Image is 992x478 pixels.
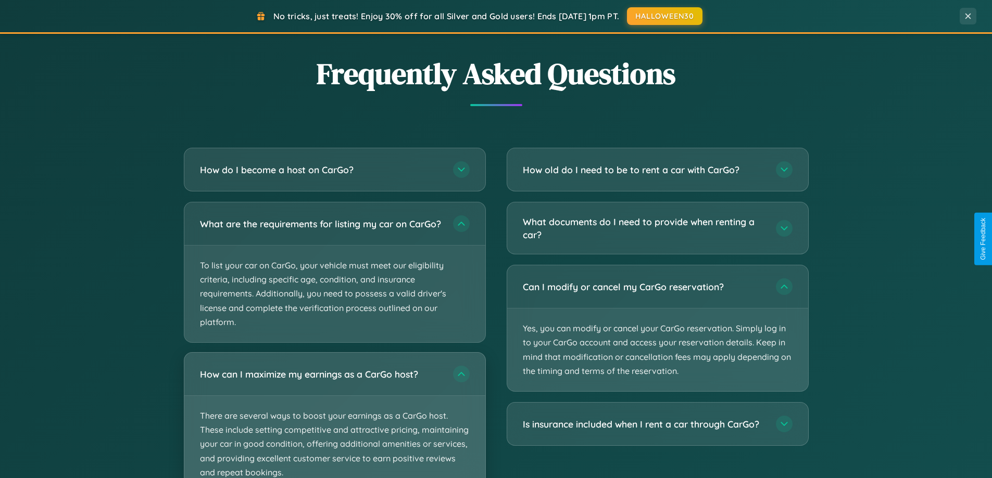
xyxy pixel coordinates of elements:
[627,7,702,25] button: HALLOWEEN30
[980,218,987,260] div: Give Feedback
[184,54,809,94] h2: Frequently Asked Questions
[523,280,765,293] h3: Can I modify or cancel my CarGo reservation?
[200,163,443,176] h3: How do I become a host on CarGo?
[184,246,485,342] p: To list your car on CarGo, your vehicle must meet our eligibility criteria, including specific ag...
[507,308,808,391] p: Yes, you can modify or cancel your CarGo reservation. Simply log in to your CarGo account and acc...
[523,418,765,431] h3: Is insurance included when I rent a car through CarGo?
[273,11,619,21] span: No tricks, just treats! Enjoy 30% off for all Silver and Gold users! Ends [DATE] 1pm PT.
[200,217,443,230] h3: What are the requirements for listing my car on CarGo?
[523,163,765,176] h3: How old do I need to be to rent a car with CarGo?
[523,215,765,241] h3: What documents do I need to provide when renting a car?
[200,368,443,381] h3: How can I maximize my earnings as a CarGo host?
